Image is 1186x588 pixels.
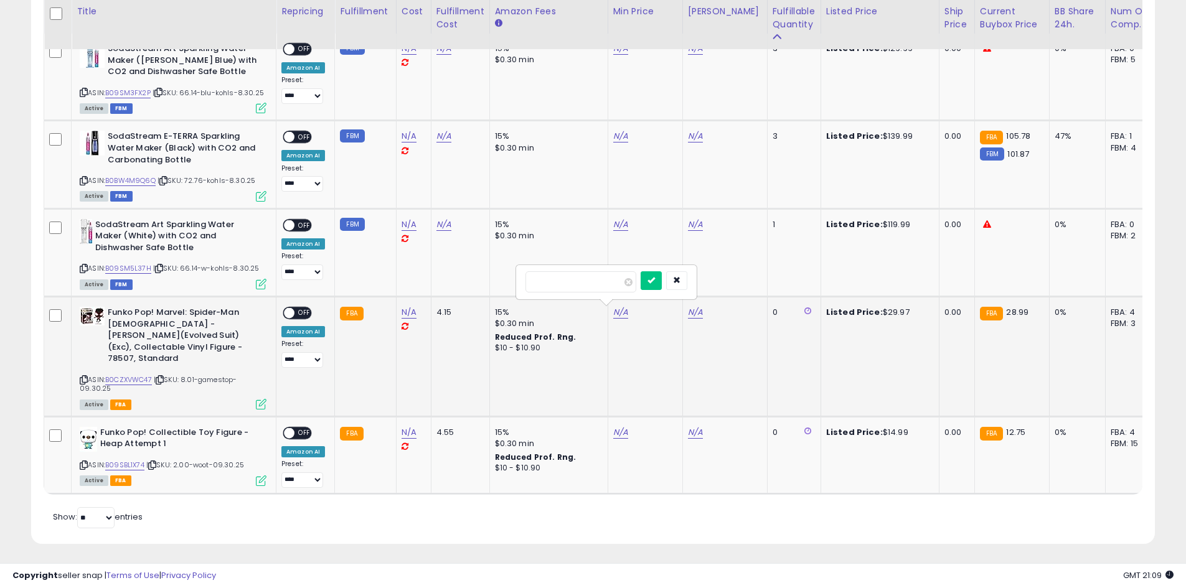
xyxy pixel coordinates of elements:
div: $29.97 [826,307,930,318]
div: 0.00 [944,131,965,142]
div: 0.00 [944,219,965,230]
a: N/A [436,218,451,231]
div: 0% [1055,427,1096,438]
b: SodaStream Art Sparkling Water Maker (White) with CO2 and Dishwasher Safe Bottle [95,219,247,257]
div: Preset: [281,76,325,104]
div: Preset: [281,340,325,368]
div: 47% [1055,131,1096,142]
a: N/A [688,218,703,231]
div: 4.15 [436,307,480,318]
div: Preset: [281,252,325,280]
div: Preset: [281,460,325,488]
span: All listings currently available for purchase on Amazon [80,103,108,114]
div: FBA: 4 [1111,427,1152,438]
span: Show: entries [53,511,143,523]
div: ASIN: [80,307,266,408]
div: Ship Price [944,5,969,31]
span: 105.78 [1006,130,1030,142]
div: Amazon AI [281,238,325,250]
div: FBA: 0 [1111,219,1152,230]
a: Terms of Use [106,569,159,581]
div: Current Buybox Price [980,5,1044,31]
div: seller snap | | [12,570,216,582]
div: 0.00 [944,307,965,318]
div: Amazon AI [281,62,325,73]
img: 413pcly4JhL._SL40_.jpg [80,307,105,325]
div: 15% [495,219,598,230]
div: $119.99 [826,219,930,230]
small: FBM [340,218,364,231]
small: FBM [340,129,364,142]
b: Funko Pop! Marvel: Spider-Man [DEMOGRAPHIC_DATA] - [PERSON_NAME](Evolved Suit)(Exc), Collectable ... [108,307,259,368]
span: | SKU: 66.14-w-kohls-8.30.25 [153,263,260,273]
b: Reduced Prof. Rng. [495,332,577,342]
a: N/A [613,218,628,231]
span: 101.87 [1007,148,1029,160]
b: SodaStream E-TERRA Sparkling Water Maker (Black) with CO2 and Carbonating Bottle [108,131,259,169]
div: FBM: 5 [1111,54,1152,65]
span: | SKU: 2.00-woot-09.30.25 [146,460,244,470]
span: | SKU: 66.14-blu-kohls-8.30.25 [153,88,264,98]
span: 2025-10-12 21:09 GMT [1123,569,1174,581]
div: 0% [1055,219,1096,230]
a: N/A [402,306,417,319]
span: All listings currently available for purchase on Amazon [80,279,108,290]
div: ASIN: [80,131,266,200]
b: Listed Price: [826,306,883,318]
span: OFF [294,220,314,230]
a: N/A [688,426,703,439]
b: SodaStream Art Sparkling Water Maker ([PERSON_NAME] Blue) with CO2 and Dishwasher Safe Bottle [108,43,259,81]
img: 41uppGleTML._SL40_.jpg [80,43,105,68]
span: All listings currently available for purchase on Amazon [80,191,108,202]
strong: Copyright [12,569,58,581]
div: FBA: 1 [1111,131,1152,142]
div: 0.00 [944,427,965,438]
a: N/A [402,218,417,231]
a: B09SBL1X74 [105,460,144,470]
span: OFF [294,44,314,55]
div: 1 [773,219,811,230]
a: B0CZXVWC47 [105,375,152,385]
div: Fulfillment [340,5,390,18]
a: N/A [402,130,417,142]
a: Privacy Policy [161,569,216,581]
b: Listed Price: [826,218,883,230]
b: Listed Price: [826,130,883,142]
span: All listings currently available for purchase on Amazon [80,399,108,410]
div: BB Share 24h. [1055,5,1100,31]
div: $10 - $10.90 [495,463,598,474]
span: All listings currently available for purchase on Amazon [80,475,108,486]
div: Num of Comp. [1111,5,1156,31]
div: [PERSON_NAME] [688,5,762,18]
div: $0.30 min [495,54,598,65]
small: FBA [340,427,363,441]
a: N/A [613,130,628,142]
div: Cost [402,5,426,18]
div: FBM: 15 [1111,438,1152,449]
div: Preset: [281,164,325,192]
small: Amazon Fees. [495,18,502,29]
small: FBM [980,147,1004,161]
a: N/A [688,306,703,319]
span: OFF [294,308,314,319]
div: FBM: 3 [1111,318,1152,329]
div: Fulfillment Cost [436,5,484,31]
div: $10 - $10.90 [495,343,598,353]
div: ASIN: [80,427,266,485]
div: 4.55 [436,427,480,438]
span: | SKU: 72.76-kohls-8.30.25 [158,175,255,185]
span: | SKU: 8.01-gamestop-09.30.25 [80,375,237,393]
div: Repricing [281,5,329,18]
div: 0% [1055,307,1096,318]
span: FBA [110,475,131,486]
div: Min Price [613,5,677,18]
div: 0 [773,307,811,318]
span: FBM [110,103,133,114]
span: 28.99 [1006,306,1028,318]
small: FBA [980,427,1003,441]
div: $0.30 min [495,318,598,329]
b: Reduced Prof. Rng. [495,452,577,462]
span: FBM [110,191,133,202]
span: OFF [294,427,314,438]
div: 0 [773,427,811,438]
